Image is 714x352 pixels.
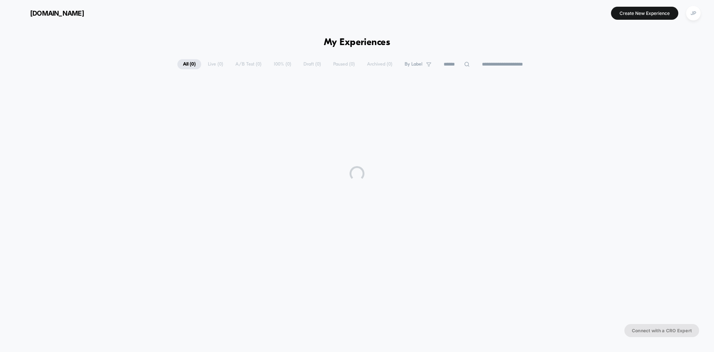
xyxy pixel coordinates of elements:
h1: My Experiences [324,37,390,48]
span: By Label [405,61,422,67]
span: [DOMAIN_NAME] [30,9,84,17]
button: Create New Experience [611,7,678,20]
button: [DOMAIN_NAME] [11,7,86,19]
button: JP [684,6,703,21]
div: JP [686,6,701,20]
span: All ( 0 ) [177,59,201,69]
button: Connect with a CRO Expert [624,324,699,337]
